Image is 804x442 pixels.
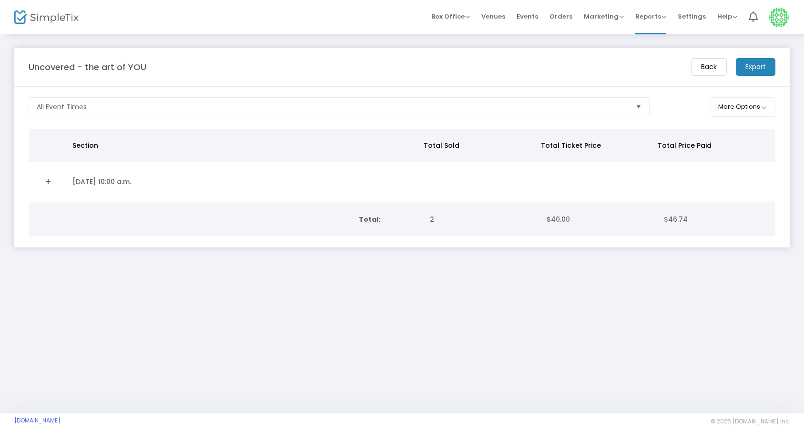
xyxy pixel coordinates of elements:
[29,203,775,236] div: Data table
[29,129,775,202] div: Data table
[658,141,712,150] span: Total Price Paid
[635,12,666,21] span: Reports
[550,4,572,29] span: Orders
[37,102,87,112] span: All Event Times
[584,12,624,21] span: Marketing
[430,215,434,224] span: 2
[14,417,61,424] a: [DOMAIN_NAME]
[67,162,421,202] td: [DATE] 10:00 a.m.
[717,12,737,21] span: Help
[664,215,688,224] span: $46.74
[481,4,505,29] span: Venues
[67,129,418,162] th: Section
[678,4,706,29] span: Settings
[359,215,380,224] b: Total:
[431,12,470,21] span: Box Office
[711,418,790,425] span: © 2025 [DOMAIN_NAME] Inc.
[691,58,727,76] m-button: Back
[29,61,146,73] m-panel-title: Uncovered - the art of YOU
[632,98,645,116] button: Select
[547,215,570,224] span: $40.00
[418,129,535,162] th: Total Sold
[35,174,61,189] a: Expand Details
[711,97,776,117] button: More Options
[736,58,775,76] m-button: Export
[517,4,538,29] span: Events
[541,141,601,150] span: Total Ticket Price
